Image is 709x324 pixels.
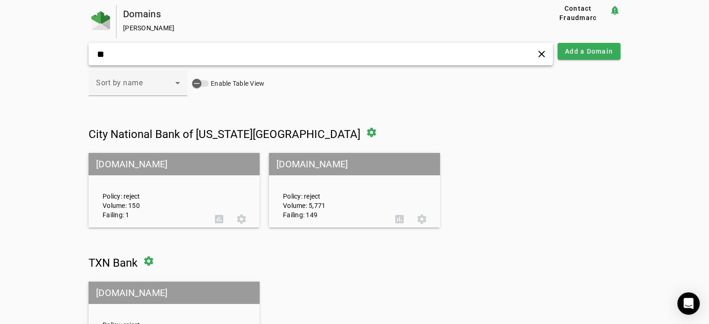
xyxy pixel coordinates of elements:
[547,5,609,21] button: Contact Fraudmarc
[96,161,208,220] div: Policy: reject Volume: 150 Failing: 1
[565,47,613,56] span: Add a Domain
[89,5,620,38] app-page-header: Domains
[677,292,700,315] div: Open Intercom Messenger
[230,208,253,230] button: Settings
[91,11,110,30] img: Fraudmarc Logo
[89,153,260,175] mat-grid-tile-header: [DOMAIN_NAME]
[96,78,143,87] span: Sort by name
[388,208,411,230] button: DMARC Report
[123,23,517,33] div: [PERSON_NAME]
[411,208,433,230] button: Settings
[89,282,260,304] mat-grid-tile-header: [DOMAIN_NAME]
[123,9,517,19] div: Domains
[209,79,264,88] label: Enable Table View
[609,5,620,16] mat-icon: notification_important
[269,153,440,175] mat-grid-tile-header: [DOMAIN_NAME]
[558,43,620,60] button: Add a Domain
[276,161,388,220] div: Policy: reject Volume: 5,771 Failing: 149
[208,208,230,230] button: DMARC Report
[89,256,138,269] span: TXN Bank
[551,4,606,22] span: Contact Fraudmarc
[89,128,360,141] span: City National Bank of [US_STATE][GEOGRAPHIC_DATA]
